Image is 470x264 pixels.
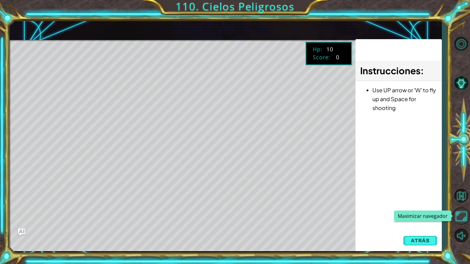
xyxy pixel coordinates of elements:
[452,187,470,205] button: Volver al mapa
[18,229,25,236] button: Ask AI
[452,35,470,53] button: Opciones de nivel
[452,186,470,206] a: Volver al mapa
[372,86,437,112] li: Use UP arrow or 'W' to fly up and Space for shooting
[336,53,339,61] div: 0
[313,53,330,61] div: Score:
[360,64,437,78] h3: :
[411,237,430,244] span: Atrás
[452,207,470,225] button: Maximizar navegador
[403,234,437,247] button: Atrás
[360,65,420,76] span: Instrucciones
[452,74,470,92] button: Pista IA
[313,46,322,53] div: Hp:
[326,46,333,53] div: 10
[452,227,470,244] button: Sonido encendido
[394,211,451,221] div: Maximizar navegador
